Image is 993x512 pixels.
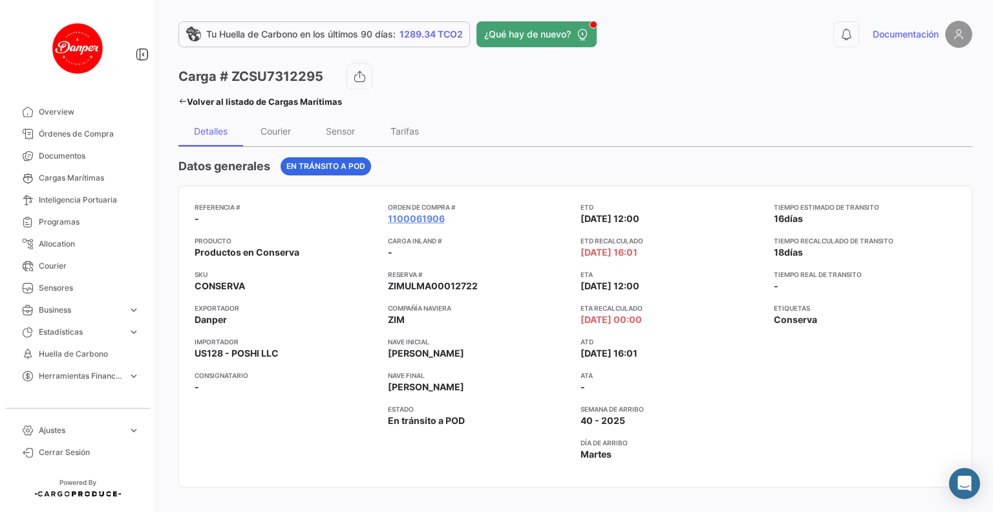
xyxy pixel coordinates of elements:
div: Detalles [194,126,228,137]
app-card-info-title: Etiquetas [774,303,957,313]
div: Abrir Intercom Messenger [949,468,980,499]
button: ¿Qué hay de nuevo? [476,21,597,47]
span: Inteligencia Portuaria [39,194,140,206]
a: 1100061906 [388,212,445,225]
span: - [195,212,199,225]
app-card-info-title: Semana de Arribo [581,404,763,414]
a: Allocation [10,233,145,255]
app-card-info-title: Compañía naviera [388,303,571,313]
span: - [388,246,392,259]
span: Cargas Marítimas [39,172,140,184]
img: danper-logo.png [45,16,110,80]
a: Cargas Marítimas [10,167,145,189]
span: Martes [581,448,612,461]
span: ZIM [388,313,405,326]
img: placeholder-user.png [945,21,972,48]
span: Huella de Carbono [39,348,140,360]
app-card-info-title: Referencia # [195,202,378,212]
a: Programas [10,211,145,233]
app-card-info-title: Nave final [388,370,571,381]
app-card-info-title: ATA [581,370,763,381]
app-card-info-title: Tiempo real de transito [774,269,957,280]
span: Cerrar Sesión [39,447,140,458]
app-card-info-title: ETA [581,269,763,280]
app-card-info-title: ETA Recalculado [581,303,763,313]
span: Tu Huella de Carbono en los últimos 90 días: [206,28,396,41]
span: [DATE] 12:00 [581,280,639,293]
app-card-info-title: Tiempo recalculado de transito [774,236,957,246]
span: Courier [39,260,140,272]
span: Ajustes [39,425,123,436]
span: Allocation [39,238,140,250]
span: ZIMULMA00012722 [388,280,478,293]
span: - [774,280,778,291]
app-card-info-title: Orden de Compra # [388,202,571,212]
a: Tu Huella de Carbono en los últimos 90 días:1289.34 TCO2 [178,21,470,47]
span: expand_more [128,370,140,382]
span: [DATE] 12:00 [581,212,639,225]
app-card-info-title: Estado [388,404,571,414]
span: [DATE] 00:00 [581,313,642,326]
app-card-info-title: Importador [195,337,378,347]
span: Herramientas Financieras [39,370,123,382]
a: Sensores [10,277,145,299]
span: Overview [39,106,140,118]
span: Danper [195,313,227,326]
span: Estadísticas [39,326,123,338]
div: Tarifas [390,126,419,137]
span: Business [39,304,123,316]
a: Overview [10,101,145,123]
a: Huella de Carbono [10,343,145,365]
app-card-info-title: Día de Arribo [581,438,763,448]
a: Documentos [10,145,145,167]
span: ¿Qué hay de nuevo? [484,28,571,41]
span: Documentos [39,150,140,162]
span: [PERSON_NAME] [388,381,464,394]
a: Inteligencia Portuaria [10,189,145,211]
span: Programas [39,216,140,228]
app-card-info-title: Nave inicial [388,337,571,347]
h4: Datos generales [178,157,270,175]
span: [DATE] 16:01 [581,246,637,259]
span: Documentación [873,28,939,41]
span: En tránsito a POD [388,414,465,427]
span: - [581,381,585,394]
app-card-info-title: Reserva # [388,269,571,280]
div: Courier [261,126,291,137]
span: CONSERVA [195,280,245,293]
app-card-info-title: SKU [195,269,378,280]
span: 40 - 2025 [581,414,625,427]
app-card-info-title: Consignatario [195,370,378,381]
app-card-info-title: Carga inland # [388,236,571,246]
app-card-info-title: ETD [581,202,763,212]
span: 16 [774,213,784,224]
div: Sensor [326,126,355,137]
span: expand_more [128,304,140,316]
app-card-info-title: Exportador [195,303,378,313]
span: [PERSON_NAME] [388,347,464,360]
span: días [784,247,803,258]
span: US128 - POSHI LLC [195,347,279,360]
span: Sensores [39,282,140,294]
span: 18 [774,247,784,258]
a: Volver al listado de Cargas Marítimas [178,93,342,111]
app-card-info-title: Tiempo estimado de transito [774,202,957,212]
span: Órdenes de Compra [39,128,140,140]
span: expand_more [128,425,140,436]
app-card-info-title: ATD [581,337,763,347]
span: 1289.34 TCO2 [400,28,463,41]
span: En tránsito a POD [286,161,365,172]
span: - [195,381,199,394]
span: días [784,213,803,224]
span: Productos en Conserva [195,246,299,259]
span: [DATE] 16:01 [581,347,637,360]
app-card-info-title: Producto [195,236,378,246]
app-card-info-title: ETD Recalculado [581,236,763,246]
span: expand_more [128,326,140,338]
a: Órdenes de Compra [10,123,145,145]
h3: Carga # ZCSU7312295 [178,67,323,85]
a: Courier [10,255,145,277]
span: Conserva [774,313,817,326]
